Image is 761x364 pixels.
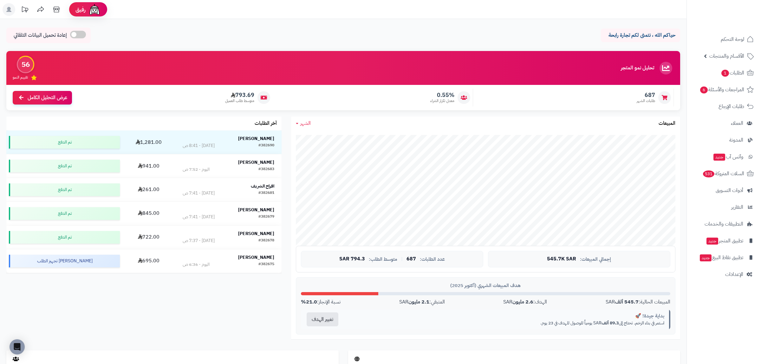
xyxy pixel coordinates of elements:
span: عدد الطلبات: [420,257,445,262]
div: [DATE] - 7:37 ص [183,238,215,244]
span: 687 [407,256,416,262]
div: تم الدفع [9,160,120,172]
img: ai-face.png [88,3,101,16]
a: المراجعات والأسئلة6 [691,82,757,97]
span: السلات المتروكة [702,169,744,178]
span: معدل تكرار الشراء [430,98,454,104]
div: [DATE] - 7:41 ص [183,214,215,220]
p: استمر في بناء الزخم. تحتاج إلى SAR يومياً للوصول للهدف في 23 يوم. [349,320,664,326]
div: تم الدفع [9,183,120,196]
span: تطبيق نقاط البيع [699,253,743,262]
span: 1 [721,70,729,77]
strong: 89.3 ألف [602,320,619,326]
div: [DATE] - 8:41 ص [183,143,215,149]
a: الشهر [296,120,311,127]
div: اليوم - 7:52 ص [183,166,210,173]
h3: آخر الطلبات [255,121,277,126]
td: 845.00 [122,202,175,225]
div: #382681 [258,190,274,196]
td: 1,281.00 [122,131,175,154]
a: المدونة [691,132,757,148]
span: إعادة تحميل البيانات التلقائي [14,32,67,39]
a: الطلبات1 [691,65,757,80]
span: لوحة التحكم [721,35,744,44]
strong: افراح الشريف [251,183,274,189]
div: الهدف: SAR [503,298,547,306]
span: جديد [706,238,718,245]
span: 545.7K SAR [547,256,576,262]
a: التقارير [691,200,757,215]
strong: 2.1 مليون [408,298,429,306]
span: الإعدادات [725,270,743,279]
a: وآتس آبجديد [691,149,757,164]
a: تحديثات المنصة [17,3,33,17]
div: المتبقي: SAR [399,298,445,306]
a: تطبيق نقاط البيعجديد [691,250,757,265]
p: حياكم الله ، نتمنى لكم تجارة رابحة [606,32,675,39]
div: تم الدفع [9,136,120,149]
span: وآتس آب [713,152,743,161]
span: العملاء [731,119,743,128]
strong: 2.6 مليون [512,298,533,306]
div: هدف المبيعات الشهري (أكتوبر 2025) [301,282,670,289]
span: 793.69 [225,92,254,99]
span: جديد [700,254,712,261]
div: بداية جيدة! 🚀 [349,313,664,319]
a: عرض التحليل الكامل [13,91,72,105]
div: #382678 [258,238,274,244]
strong: [PERSON_NAME] [238,207,274,213]
span: التطبيقات والخدمات [705,220,743,228]
span: المراجعات والأسئلة [699,85,744,94]
td: 695.00 [122,249,175,273]
span: تقييم النمو [13,75,28,80]
strong: [PERSON_NAME] [238,135,274,142]
span: رفيق [75,6,86,13]
a: السلات المتروكة531 [691,166,757,181]
div: تم الدفع [9,231,120,244]
span: تطبيق المتجر [706,236,743,245]
div: [DATE] - 7:41 ص [183,190,215,196]
a: طلبات الإرجاع [691,99,757,114]
div: [PERSON_NAME] تجهيز الطلب [9,255,120,267]
strong: 21.0% [301,298,317,306]
div: نسبة الإنجاز: [301,298,341,306]
strong: [PERSON_NAME] [238,159,274,166]
button: تغيير الهدف [307,312,338,326]
td: 722.00 [122,226,175,249]
span: الأقسام والمنتجات [709,52,744,61]
span: الطلبات [721,68,744,77]
td: 941.00 [122,154,175,178]
span: 0.55% [430,92,454,99]
div: #382679 [258,214,274,220]
strong: 545.7 ألف [615,298,639,306]
a: لوحة التحكم [691,32,757,47]
span: عرض التحليل الكامل [28,94,67,101]
span: متوسط الطلب: [369,257,397,262]
span: متوسط طلب العميل [225,98,254,104]
div: Open Intercom Messenger [10,339,25,354]
span: التقارير [731,203,743,212]
span: طلبات الشهر [637,98,655,104]
div: اليوم - 6:36 ص [183,261,210,268]
div: المبيعات الحالية: SAR [606,298,670,306]
div: #382690 [258,143,274,149]
span: 531 [703,170,714,177]
a: الإعدادات [691,267,757,282]
a: أدوات التسويق [691,183,757,198]
h3: المبيعات [659,121,675,126]
span: 6 [700,86,708,93]
span: | [401,257,403,261]
a: تطبيق المتجرجديد [691,233,757,248]
a: العملاء [691,116,757,131]
span: أدوات التسويق [716,186,743,195]
a: التطبيقات والخدمات [691,216,757,232]
h3: تحليل نمو المتجر [621,65,654,71]
span: 687 [637,92,655,99]
div: تم الدفع [9,207,120,220]
div: #382675 [258,261,274,268]
span: جديد [713,154,725,161]
span: المدونة [729,136,743,144]
strong: [PERSON_NAME] [238,254,274,261]
strong: [PERSON_NAME] [238,230,274,237]
span: إجمالي المبيعات: [580,257,611,262]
